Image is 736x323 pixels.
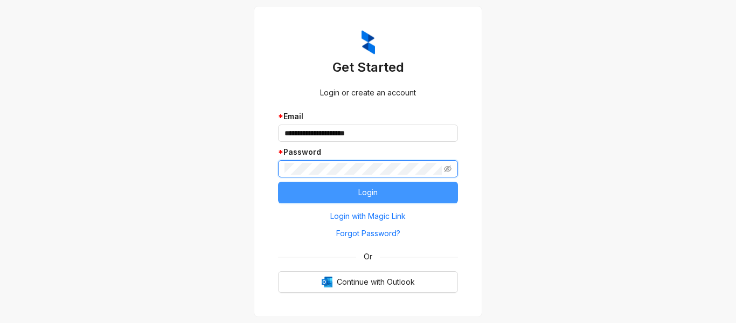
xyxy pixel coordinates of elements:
[358,187,378,198] span: Login
[278,208,458,225] button: Login with Magic Link
[278,182,458,203] button: Login
[336,228,400,239] span: Forgot Password?
[278,225,458,242] button: Forgot Password?
[278,59,458,76] h3: Get Started
[356,251,380,263] span: Or
[322,277,332,287] img: Outlook
[278,271,458,293] button: OutlookContinue with Outlook
[362,30,375,55] img: ZumaIcon
[330,210,406,222] span: Login with Magic Link
[444,165,452,173] span: eye-invisible
[278,111,458,122] div: Email
[278,146,458,158] div: Password
[278,87,458,99] div: Login or create an account
[337,276,415,288] span: Continue with Outlook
